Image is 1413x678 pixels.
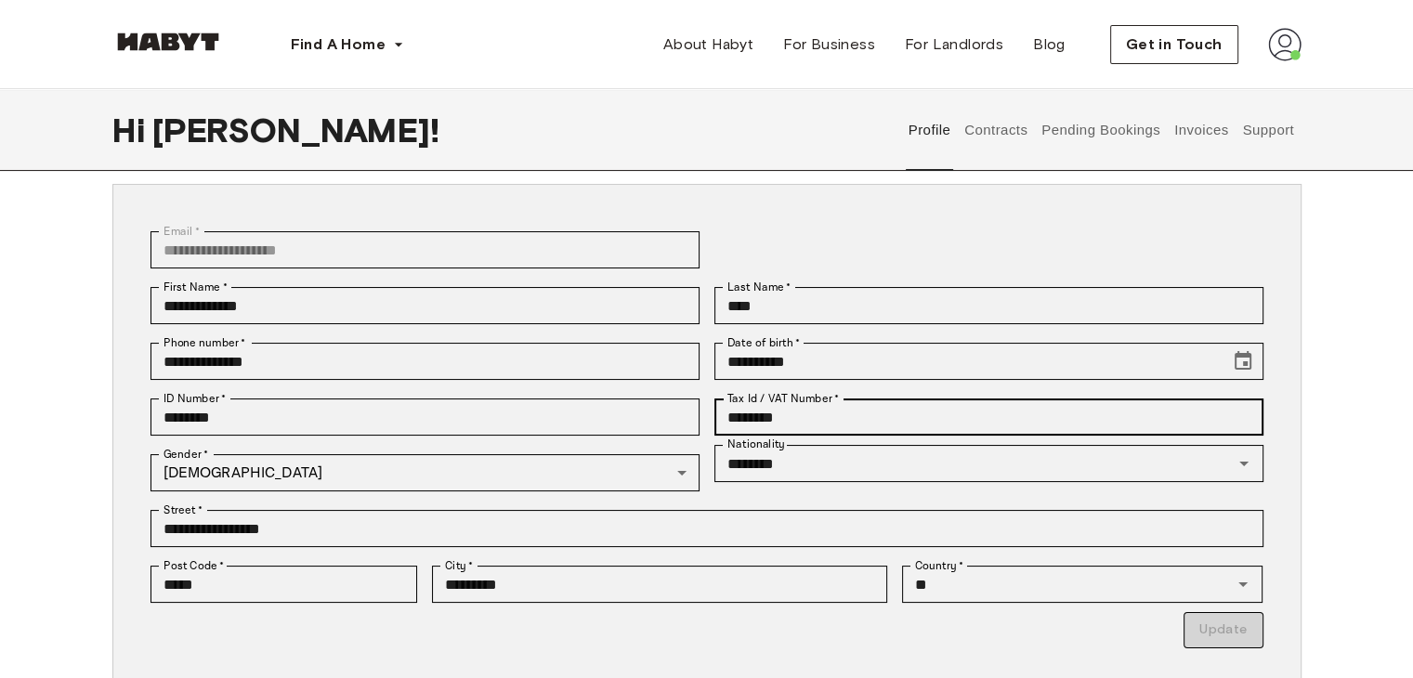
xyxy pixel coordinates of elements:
button: Find A Home [276,26,419,63]
label: Nationality [727,437,785,452]
button: Choose date, selected date is Aug 23, 2004 [1224,343,1262,380]
span: For Landlords [905,33,1003,56]
label: City [445,557,474,574]
span: Blog [1033,33,1066,56]
label: Country [915,557,963,574]
label: Tax Id / VAT Number [727,390,839,407]
a: Blog [1018,26,1080,63]
a: For Business [768,26,890,63]
div: [DEMOGRAPHIC_DATA] [150,454,700,491]
a: For Landlords [890,26,1018,63]
span: Get in Touch [1126,33,1223,56]
button: Get in Touch [1110,25,1238,64]
button: Profile [906,89,953,171]
label: Last Name [727,279,792,295]
button: Open [1231,450,1257,476]
span: [PERSON_NAME] ! [152,111,439,150]
span: About Habyt [663,33,753,56]
img: Habyt [112,33,224,51]
button: Open [1230,571,1256,597]
label: Email [164,223,200,240]
span: For Business [783,33,875,56]
span: Hi [112,111,152,150]
label: Gender [164,446,208,463]
label: Date of birth [727,334,800,351]
button: Contracts [962,89,1030,171]
button: Invoices [1171,89,1230,171]
label: First Name [164,279,228,295]
button: Pending Bookings [1040,89,1163,171]
img: avatar [1268,28,1302,61]
div: user profile tabs [901,89,1301,171]
span: Find A Home [291,33,386,56]
label: Phone number [164,334,246,351]
button: Support [1240,89,1297,171]
label: Post Code [164,557,225,574]
label: Street [164,502,203,518]
label: ID Number [164,390,226,407]
div: You can't change your email address at the moment. Please reach out to customer support in case y... [150,231,700,268]
a: About Habyt [648,26,768,63]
